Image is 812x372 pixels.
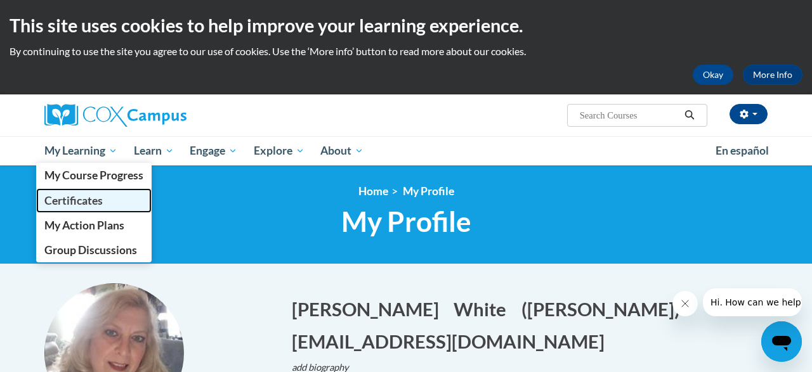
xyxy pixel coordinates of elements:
[579,108,680,123] input: Search Courses
[521,296,688,322] button: Edit screen name
[246,136,313,165] a: Explore
[707,138,777,164] a: En español
[36,188,152,213] a: Certificates
[126,136,182,165] a: Learn
[181,136,246,165] a: Engage
[341,205,471,238] span: My Profile
[44,143,117,158] span: My Learning
[743,65,802,85] a: More Info
[292,296,447,322] button: Edit first name
[44,104,187,127] img: Cox Campus
[693,65,733,85] button: Okay
[313,136,372,165] a: About
[454,296,514,322] button: Edit last name
[254,143,304,158] span: Explore
[44,243,137,257] span: Group Discussions
[36,238,152,262] a: Group Discussions
[292,328,613,354] button: Edit email address
[134,143,174,158] span: Learn
[190,143,237,158] span: Engage
[10,44,802,58] p: By continuing to use the site you agree to our use of cookies. Use the ‘More info’ button to read...
[358,184,388,198] a: Home
[44,219,124,232] span: My Action Plans
[672,291,698,316] iframe: Close message
[730,104,768,124] button: Account Settings
[761,321,802,362] iframe: Button to launch messaging window
[8,9,103,19] span: Hi. How can we help?
[10,13,802,38] h2: This site uses cookies to help improve your learning experience.
[44,169,143,182] span: My Course Progress
[703,288,802,316] iframe: Message from company
[44,194,103,207] span: Certificates
[36,163,152,188] a: My Course Progress
[35,136,777,165] div: Main menu
[36,213,152,238] a: My Action Plans
[403,184,454,198] span: My Profile
[680,108,699,123] button: Search
[320,143,363,158] span: About
[716,144,769,157] span: En español
[36,136,126,165] a: My Learning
